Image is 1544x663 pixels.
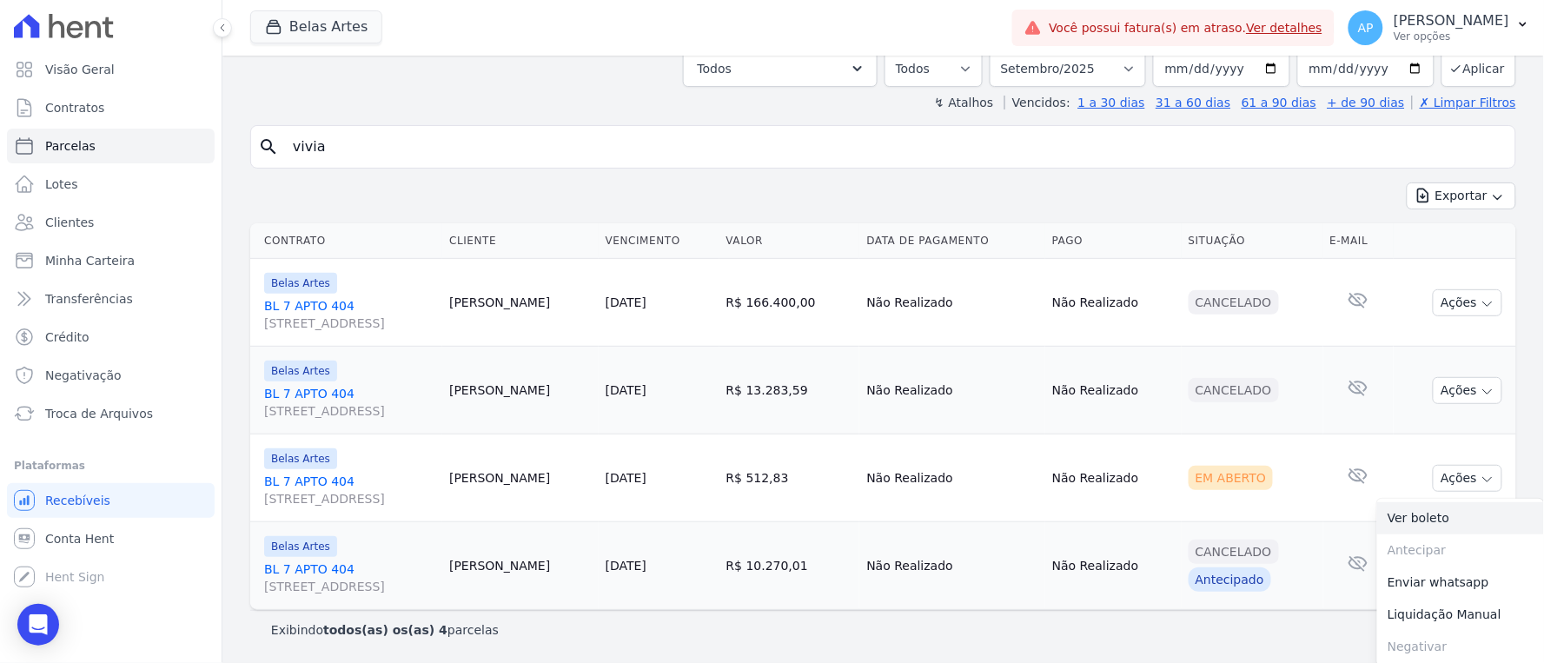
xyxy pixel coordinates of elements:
[1433,289,1502,316] button: Ações
[1358,22,1374,34] span: AP
[1323,223,1395,259] th: E-mail
[606,383,646,397] a: [DATE]
[45,367,122,384] span: Negativação
[1045,347,1182,434] td: Não Realizado
[1189,378,1279,402] div: Cancelado
[442,347,599,434] td: [PERSON_NAME]
[45,492,110,509] span: Recebíveis
[719,434,860,522] td: R$ 512,83
[859,522,1044,610] td: Não Realizado
[1045,259,1182,347] td: Não Realizado
[442,259,599,347] td: [PERSON_NAME]
[934,96,993,109] label: ↯ Atalhos
[1441,50,1516,87] button: Aplicar
[264,402,435,420] span: [STREET_ADDRESS]
[719,522,860,610] td: R$ 10.270,01
[45,530,114,547] span: Conta Hent
[1156,96,1230,109] a: 31 a 60 dias
[264,560,435,595] a: BL 7 APTO 404[STREET_ADDRESS]
[45,290,133,308] span: Transferências
[250,223,442,259] th: Contrato
[7,521,215,556] a: Conta Hent
[264,385,435,420] a: BL 7 APTO 404[STREET_ADDRESS]
[719,223,860,259] th: Valor
[1433,377,1502,404] button: Ações
[1242,96,1316,109] a: 61 a 90 dias
[264,297,435,332] a: BL 7 APTO 404[STREET_ADDRESS]
[7,243,215,278] a: Minha Carteira
[1189,290,1279,315] div: Cancelado
[606,559,646,573] a: [DATE]
[1247,21,1323,35] a: Ver detalhes
[7,167,215,202] a: Lotes
[45,99,104,116] span: Contratos
[45,214,94,231] span: Clientes
[599,223,719,259] th: Vencimento
[719,347,860,434] td: R$ 13.283,59
[258,136,279,157] i: search
[1407,182,1516,209] button: Exportar
[606,295,646,309] a: [DATE]
[859,223,1044,259] th: Data de Pagamento
[323,623,447,637] b: todos(as) os(as) 4
[7,205,215,240] a: Clientes
[1189,567,1271,592] div: Antecipado
[1377,599,1544,631] a: Liquidação Manual
[264,315,435,332] span: [STREET_ADDRESS]
[1004,96,1070,109] label: Vencidos:
[7,358,215,393] a: Negativação
[1045,223,1182,259] th: Pago
[45,61,115,78] span: Visão Geral
[719,259,860,347] td: R$ 166.400,00
[264,361,337,381] span: Belas Artes
[7,282,215,316] a: Transferências
[45,405,153,422] span: Troca de Arquivos
[1394,30,1509,43] p: Ver opções
[14,455,208,476] div: Plataformas
[7,396,215,431] a: Troca de Arquivos
[1182,223,1323,259] th: Situação
[1433,465,1502,492] button: Ações
[698,58,732,79] span: Todos
[264,273,337,294] span: Belas Artes
[7,129,215,163] a: Parcelas
[859,259,1044,347] td: Não Realizado
[683,50,878,87] button: Todos
[264,536,337,557] span: Belas Artes
[7,90,215,125] a: Contratos
[264,448,337,469] span: Belas Artes
[442,522,599,610] td: [PERSON_NAME]
[1189,540,1279,564] div: Cancelado
[250,10,382,43] button: Belas Artes
[1045,434,1182,522] td: Não Realizado
[1045,522,1182,610] td: Não Realizado
[45,328,89,346] span: Crédito
[1049,19,1322,37] span: Você possui fatura(s) em atraso.
[17,604,59,646] div: Open Intercom Messenger
[1377,534,1544,567] span: Antecipar
[1078,96,1145,109] a: 1 a 30 dias
[1189,466,1274,490] div: Em Aberto
[1335,3,1544,52] button: AP [PERSON_NAME] Ver opções
[859,347,1044,434] td: Não Realizado
[271,621,499,639] p: Exibindo parcelas
[7,483,215,518] a: Recebíveis
[264,490,435,507] span: [STREET_ADDRESS]
[859,434,1044,522] td: Não Realizado
[282,129,1508,164] input: Buscar por nome do lote ou do cliente
[45,252,135,269] span: Minha Carteira
[1377,567,1544,599] a: Enviar whatsapp
[442,434,599,522] td: [PERSON_NAME]
[264,578,435,595] span: [STREET_ADDRESS]
[606,471,646,485] a: [DATE]
[1412,96,1516,109] a: ✗ Limpar Filtros
[1377,502,1544,534] a: Ver boleto
[1328,96,1405,109] a: + de 90 dias
[7,52,215,87] a: Visão Geral
[45,176,78,193] span: Lotes
[1394,12,1509,30] p: [PERSON_NAME]
[7,320,215,355] a: Crédito
[264,473,435,507] a: BL 7 APTO 404[STREET_ADDRESS]
[442,223,599,259] th: Cliente
[45,137,96,155] span: Parcelas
